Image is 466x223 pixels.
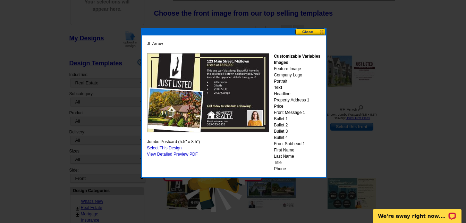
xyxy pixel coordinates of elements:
strong: Images [274,60,288,65]
img: GENREPJF_JL_Arrow_Sample.jpg [147,53,269,132]
a: Select This Design [147,146,182,150]
strong: Text [274,85,282,90]
span: JL Arrow [147,41,163,47]
iframe: LiveChat chat widget [368,201,466,223]
strong: Customizable Variables [274,54,320,59]
a: View Detailed Preview PDF [147,152,198,157]
span: Jumbo Postcard (5.5" x 8.5") [147,139,200,145]
div: Feature Image Company Logo Portrait Headline Property Address 1 Price Front Message 1 Bullet 1 Bu... [274,53,320,172]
